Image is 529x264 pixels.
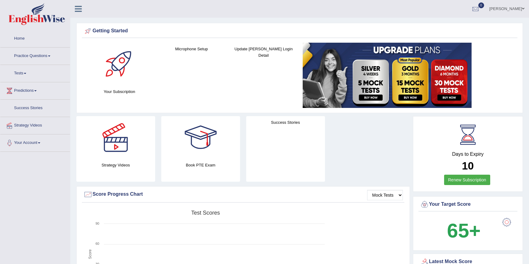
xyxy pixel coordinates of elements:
h4: Book PTE Exam [161,162,240,168]
a: Strategy Videos [0,117,70,132]
tspan: Test scores [191,210,220,216]
div: Your Target Score [420,200,516,209]
a: Your Account [0,134,70,150]
b: 65+ [447,219,481,242]
a: Home [0,30,70,45]
h4: Microphone Setup [159,46,224,52]
img: small5.jpg [303,43,472,108]
h4: Success Stories [246,119,325,126]
h4: Days to Expiry [420,152,516,157]
b: 10 [462,160,474,172]
text: 90 [96,222,99,225]
a: Renew Subscription [444,175,490,185]
a: Predictions [0,82,70,98]
a: Success Stories [0,100,70,115]
div: Getting Started [83,27,516,36]
a: Practice Questions [0,48,70,63]
div: Score Progress Chart [83,190,403,199]
h4: Strategy Videos [76,162,155,168]
span: 0 [478,2,484,8]
tspan: Score [88,249,92,259]
h4: Update [PERSON_NAME] Login Detail [231,46,297,59]
text: 60 [96,242,99,245]
h4: Your Subscription [86,88,152,95]
a: Tests [0,65,70,80]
